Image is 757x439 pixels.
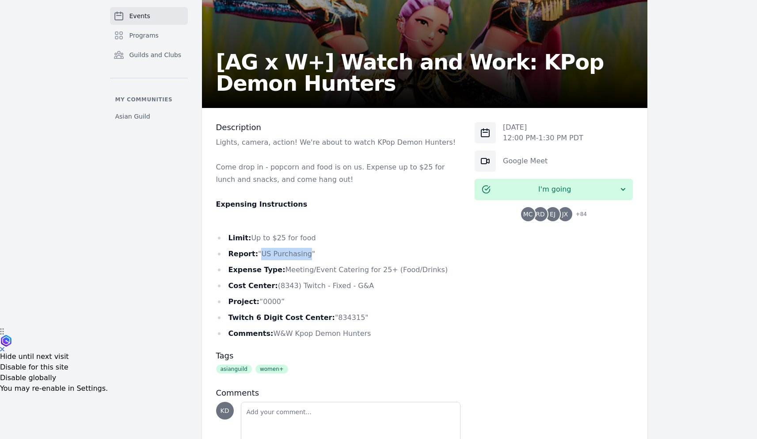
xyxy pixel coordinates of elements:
[216,365,252,374] span: asianguild
[216,296,461,308] li: “0000”
[221,408,229,414] span: KD
[216,312,461,324] li: "834315"
[536,211,545,217] span: RD
[228,297,259,306] strong: Project:
[216,232,461,244] li: Up to $25 for food
[228,313,335,322] strong: Twitch 6 Digit Cost Center:
[216,264,461,276] li: Meeting/Event Catering for 25+ (Food/Drinks)
[255,365,288,374] span: women+
[216,327,461,340] li: W&W Kpop Demon Hunters
[503,122,583,133] p: [DATE]
[110,96,188,103] p: My communities
[216,280,461,292] li: (8343) Twitch - Fixed - G&A
[110,46,188,64] a: Guilds and Clubs
[110,108,188,124] a: Asian Guild
[110,7,188,124] nav: Sidebar
[216,200,308,208] strong: Expensing Instructions
[523,211,533,217] span: MC
[129,31,159,40] span: Programs
[216,248,461,260] li: "US Purchasing"
[475,179,633,200] button: I'm going
[562,211,568,217] span: JX
[228,250,259,258] strong: Report:
[550,211,555,217] span: EJ
[110,27,188,44] a: Programs
[503,157,548,165] a: Google Meet
[228,266,285,274] strong: Expense Type:
[216,388,461,398] h3: Comments
[503,133,583,143] p: 12:00 PM - 1:30 PM PDT
[216,161,461,186] p: Come drop in - popcorn and food is on us. Expense up to $25 for lunch and snacks, and come hang out!
[129,50,182,59] span: Guilds and Clubs
[115,112,150,121] span: Asian Guild
[228,329,274,338] strong: Comments:
[216,122,461,133] h3: Description
[110,7,188,25] a: Events
[228,234,251,242] strong: Limit:
[491,184,619,195] span: I'm going
[216,350,461,361] h3: Tags
[228,281,278,290] strong: Cost Center:
[571,209,587,221] span: + 84
[129,12,150,20] span: Events
[216,136,461,149] p: Lights, camera, action! We're about to watch KPop Demon Hunters!
[216,51,633,94] h2: [AG x W+] Watch and Work: KPop Demon Hunters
